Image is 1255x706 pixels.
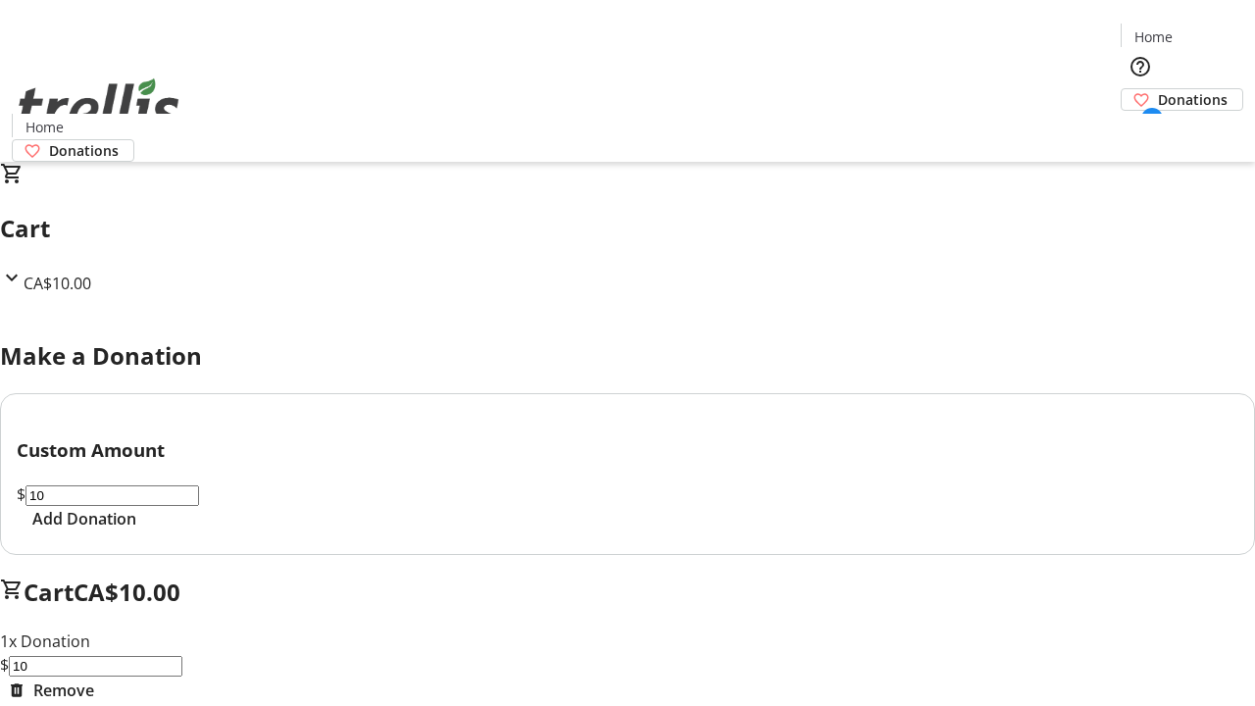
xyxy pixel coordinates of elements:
button: Cart [1121,111,1160,150]
input: Donation Amount [9,656,182,677]
span: Home [25,117,64,137]
span: Remove [33,679,94,702]
button: Help [1121,47,1160,86]
h3: Custom Amount [17,436,1238,464]
input: Donation Amount [25,485,199,506]
a: Home [13,117,75,137]
img: Orient E2E Organization iFr263TEYm's Logo [12,57,186,155]
span: Donations [49,140,119,161]
span: CA$10.00 [74,576,180,608]
button: Add Donation [17,507,152,530]
a: Donations [12,139,134,162]
a: Home [1122,26,1184,47]
span: $ [17,483,25,505]
span: CA$10.00 [24,273,91,294]
a: Donations [1121,88,1243,111]
span: Add Donation [32,507,136,530]
span: Donations [1158,89,1228,110]
span: Home [1134,26,1173,47]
